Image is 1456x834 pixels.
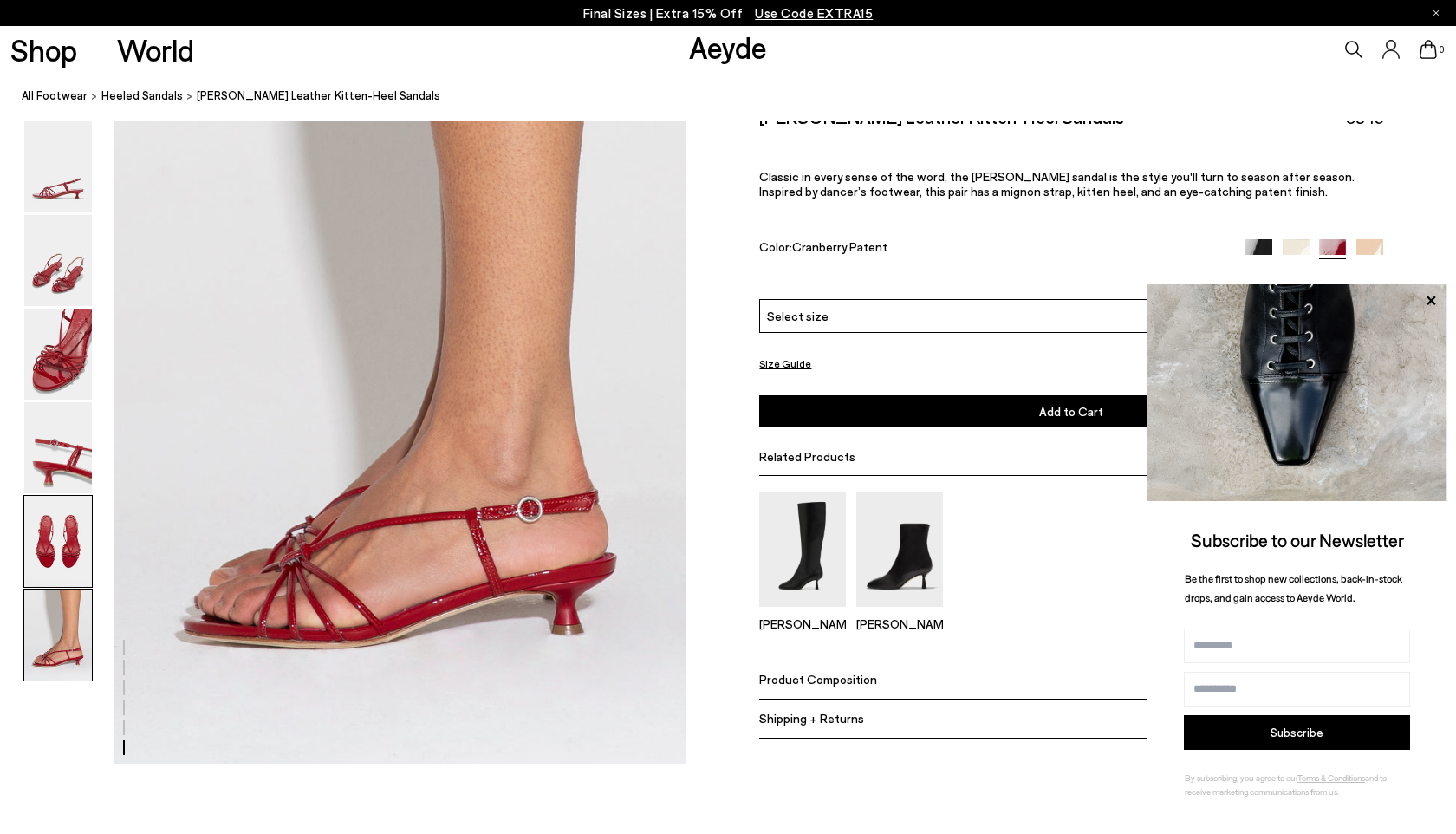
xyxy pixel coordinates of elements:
img: Rhonda Leather Kitten-Heel Sandals - Image 6 [24,590,92,681]
div: Color: [759,239,1225,259]
a: Terms & Conditions [1297,772,1365,783]
p: [PERSON_NAME] [856,616,943,631]
p: [PERSON_NAME] [759,616,846,631]
button: Subscribe [1184,715,1410,750]
a: Dorothy Soft Sock Boots [PERSON_NAME] [856,595,943,631]
span: Classic in every sense of the word, the [PERSON_NAME] sandal is the style you'll turn to season a... [759,170,1355,199]
span: Subscribe to our Newsletter [1191,529,1404,551]
a: Heeled Sandals [101,87,183,105]
span: 0 [1437,45,1446,55]
a: World [117,35,194,65]
a: 0 [1420,40,1437,59]
span: Add to Cart [1039,404,1103,419]
img: Rhonda Leather Kitten-Heel Sandals - Image 2 [24,215,92,306]
span: Be the first to shop new collections, back-in-stock drops, and gain access to Aeyde World. [1185,572,1402,604]
p: Final Sizes | Extra 15% Off [583,3,874,24]
span: Product Composition [759,673,877,687]
span: Navigate to /collections/ss25-final-sizes [755,5,873,21]
span: Heeled Sandals [101,88,183,102]
span: Related Products [759,449,855,464]
img: ca3f721fb6ff708a270709c41d776025.jpg [1147,284,1447,501]
a: Shop [10,35,77,65]
button: Size Guide [759,354,811,375]
button: Add to Cart [759,395,1383,427]
span: By subscribing, you agree to our [1185,772,1297,783]
a: Aeyde [689,29,767,65]
img: Dorothy Soft Sock Boots [856,492,943,607]
img: Rhonda Leather Kitten-Heel Sandals - Image 4 [24,402,92,493]
span: Shipping + Returns [759,712,864,726]
img: Rhonda Leather Kitten-Heel Sandals - Image 1 [24,121,92,212]
img: Rhonda Leather Kitten-Heel Sandals - Image 3 [24,309,92,400]
span: Cranberry Patent [792,239,887,254]
img: Rhonda Leather Kitten-Heel Sandals - Image 5 [24,496,92,587]
img: Catherine High Sock Boots [759,492,846,607]
span: Select size [767,308,829,326]
span: [PERSON_NAME] Leather Kitten-Heel Sandals [197,87,440,105]
a: Catherine High Sock Boots [PERSON_NAME] [759,595,846,631]
nav: breadcrumb [22,73,1456,121]
a: All Footwear [22,87,88,105]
